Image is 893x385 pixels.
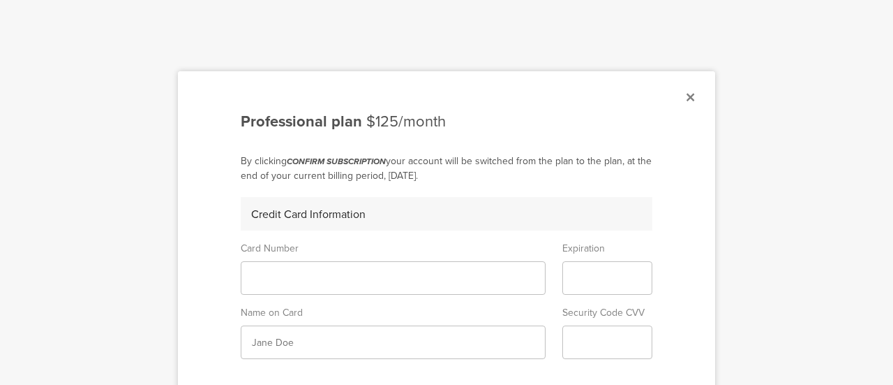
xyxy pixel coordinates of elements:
[241,231,546,261] sg-form-field-title: Card Number
[573,337,642,349] iframe: Secure CVC input frame
[252,335,534,350] input: Jane Doe
[562,295,653,326] sg-form-field-title: Security Code CVV
[287,155,386,168] span: CONFIRM SUBSCRIPTION
[241,110,362,133] span: Professional plan
[573,273,642,284] iframe: Secure expiration date input frame
[252,273,534,284] iframe: To enrich screen reader interactions, please activate Accessibility in Grammarly extension settings
[241,154,652,183] span: By clicking your account will be switched from the plan to the plan, at the end of your current b...
[562,231,653,261] sg-form-field-title: Expiration
[241,197,652,231] div: Credit Card Information
[241,295,546,326] sg-form-field-title: Name on Card
[366,110,446,133] span: $125/month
